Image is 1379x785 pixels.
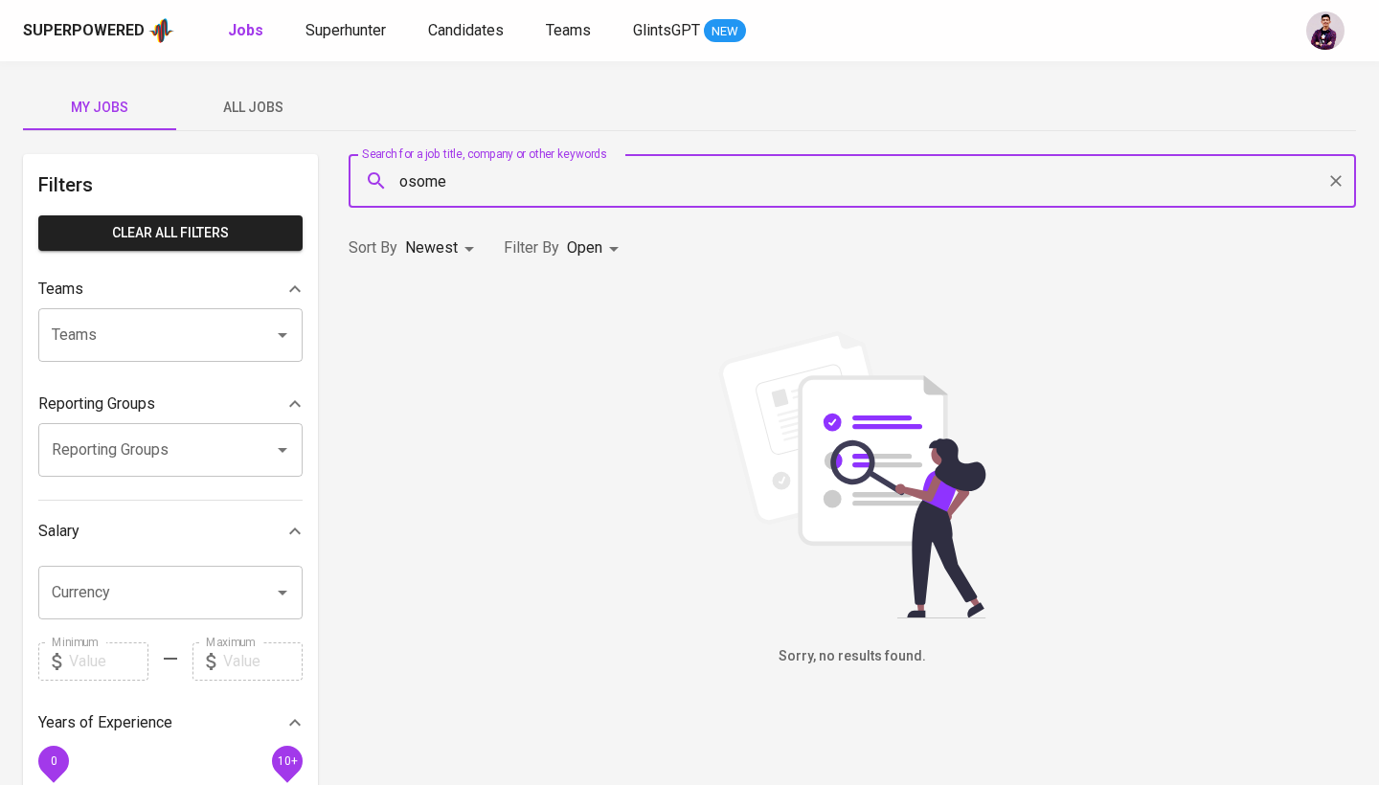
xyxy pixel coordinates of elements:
p: Years of Experience [38,711,172,734]
input: Value [223,642,303,681]
a: Superpoweredapp logo [23,16,174,45]
button: Clear All filters [38,215,303,251]
p: Teams [38,278,83,301]
img: erwin@glints.com [1306,11,1345,50]
a: GlintsGPT NEW [633,19,746,43]
span: GlintsGPT [633,21,700,39]
div: Open [567,231,625,266]
div: Salary [38,512,303,550]
a: Superhunter [305,19,390,43]
span: Open [567,238,602,257]
span: Candidates [428,21,504,39]
span: Clear All filters [54,221,287,245]
img: file_searching.svg [709,331,996,618]
input: Value [69,642,148,681]
img: app logo [148,16,174,45]
span: NEW [704,22,746,41]
div: Teams [38,270,303,308]
b: Jobs [228,21,263,39]
button: Clear [1322,168,1349,194]
span: 10+ [277,753,297,767]
div: Superpowered [23,20,145,42]
a: Teams [546,19,595,43]
span: My Jobs [34,96,165,120]
p: Sort By [349,236,397,259]
button: Open [269,437,296,463]
a: Candidates [428,19,508,43]
a: Jobs [228,19,267,43]
span: Superhunter [305,21,386,39]
div: Newest [405,231,481,266]
button: Open [269,322,296,348]
button: Open [269,579,296,606]
span: Teams [546,21,591,39]
div: Reporting Groups [38,385,303,423]
h6: Sorry, no results found. [349,646,1356,667]
h6: Filters [38,169,303,200]
div: Years of Experience [38,704,303,742]
p: Filter By [504,236,559,259]
p: Salary [38,520,79,543]
p: Newest [405,236,458,259]
span: All Jobs [188,96,318,120]
p: Reporting Groups [38,392,155,415]
span: 0 [50,753,57,767]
